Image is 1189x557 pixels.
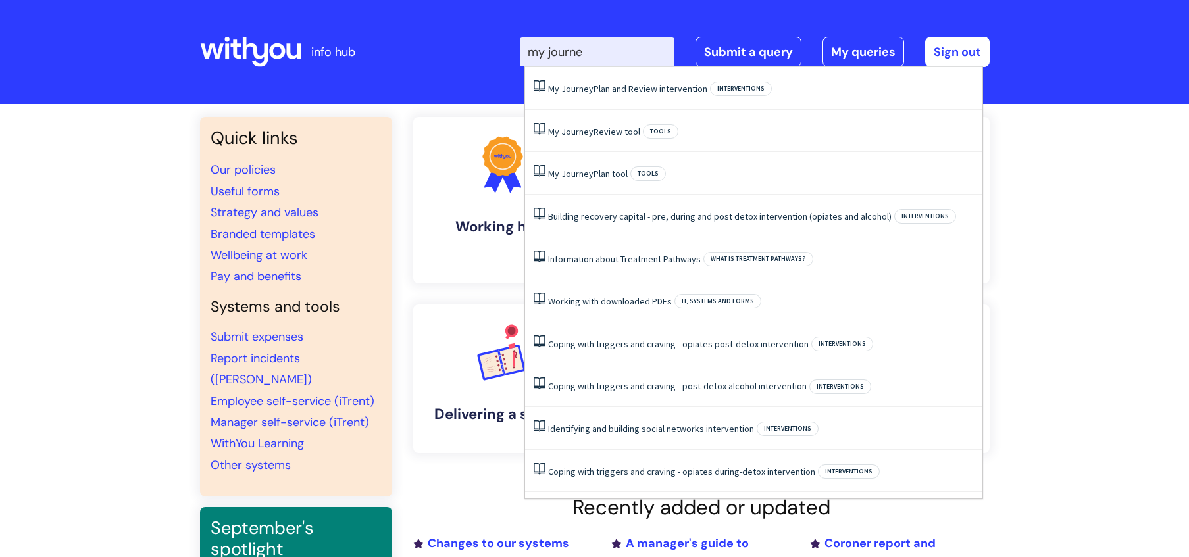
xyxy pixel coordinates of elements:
a: Coping with triggers and craving - opiates during-detox intervention [548,466,815,477]
a: Changes to our systems [413,535,569,551]
h4: Systems and tools [211,298,382,316]
a: Coping with triggers and craving - opiates post-detox intervention [548,338,809,350]
a: Identifying and building social networks intervention [548,423,754,435]
span: Tools [643,124,678,139]
a: Building recovery capital - pre, during and post detox intervention (opiates and alcohol) [548,210,892,222]
h4: Working here [424,218,582,235]
a: Branded templates [211,226,315,242]
span: IT, systems and forms [674,294,761,308]
a: My JourneyPlan and Review intervention [548,83,707,95]
a: Submit a query [696,37,801,67]
a: Employee self-service (iTrent) [211,393,374,409]
a: Other systems [211,457,291,473]
span: Journey [561,168,594,180]
a: My JourneyPlan tool [548,168,628,180]
a: Useful forms [211,183,280,199]
a: Working with downloaded PDFs [548,295,672,307]
input: Search [520,37,674,66]
span: Interventions [894,209,956,224]
a: Our policies [211,162,276,178]
span: What is Treatment Pathways? [703,252,813,266]
a: My queries [822,37,904,67]
span: Interventions [757,422,819,436]
a: My JourneyReview tool [548,126,640,137]
span: My [548,126,559,137]
span: Journey [561,83,594,95]
h4: Delivering a service [424,406,582,423]
a: Coping with triggers and craving - post-detox alcohol intervention [548,380,807,392]
a: Wellbeing at work [211,247,307,263]
span: My [548,168,559,180]
span: Journey [561,126,594,137]
span: Interventions [710,82,772,96]
span: Interventions [818,464,880,479]
span: Interventions [809,379,871,394]
span: My [548,83,559,95]
a: Sign out [925,37,990,67]
a: Strategy and values [211,205,318,220]
a: Working here [413,117,592,283]
h2: Recently added or updated [413,495,990,520]
a: Submit expenses [211,329,303,345]
a: Report incidents ([PERSON_NAME]) [211,351,312,387]
a: Delivering a service [413,304,592,453]
span: Interventions [811,337,873,351]
a: Information about Treatment Pathways [548,253,701,265]
span: Tools [630,166,666,181]
a: Manager self-service (iTrent) [211,414,369,430]
h3: Quick links [211,128,382,149]
a: Pay and benefits [211,268,301,284]
p: info hub [311,41,355,62]
div: | - [520,37,990,67]
a: WithYou Learning [211,435,304,451]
